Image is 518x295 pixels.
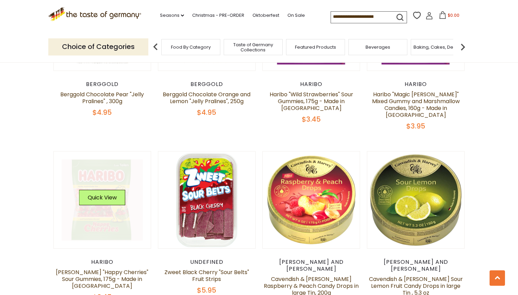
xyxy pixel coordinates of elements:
[60,90,144,105] a: Berggold Chocolate Pear "Jelly Pralines" , 300g
[262,81,360,88] div: Haribo
[171,45,211,50] a: Food By Category
[164,268,249,283] a: Zweet Black Cherry "Sour Belts" Fruit Strips
[456,40,470,54] img: next arrow
[197,285,216,295] span: $5.95
[367,151,464,248] img: Cavendish & Harvey Sour Lemon Fruit Candy Drops in large Tin , 5.3 oz
[56,268,148,290] a: [PERSON_NAME] "Happy Cherries" Sour Gummies, 175g - Made in [GEOGRAPHIC_DATA]
[263,151,360,248] img: Cavendish & Harvey Raspberry & Peach Candy Drops in large Tin, 200g
[158,259,256,266] div: undefined
[158,151,255,248] img: Zweet Black Cherry "Sour Belts" Fruit Strips
[262,259,360,272] div: [PERSON_NAME] and [PERSON_NAME]
[366,45,390,50] a: Beverages
[54,151,151,248] img: Haribo "Happy Cherries" Sour Gummies, 175g - Made in Germany
[92,108,112,117] span: $4.95
[367,259,465,272] div: [PERSON_NAME] and [PERSON_NAME]
[270,90,353,112] a: Haribo "Wild Strawberries" Sour Gummies, 175g - Made in [GEOGRAPHIC_DATA]
[192,12,244,19] a: Christmas - PRE-ORDER
[287,12,305,19] a: On Sale
[367,81,465,88] div: Haribo
[163,90,250,105] a: Berggold Chocolate Orange and Lemon "Jelly Pralines", 250g
[295,45,336,50] a: Featured Products
[149,40,162,54] img: previous arrow
[302,114,321,124] span: $3.45
[448,12,459,18] span: $0.00
[226,42,281,52] a: Taste of Germany Collections
[53,259,151,266] div: Haribo
[79,190,125,205] button: Quick View
[414,45,467,50] a: Baking, Cakes, Desserts
[160,12,184,19] a: Seasons
[158,81,256,88] div: Berggold
[197,108,216,117] span: $4.95
[252,12,279,19] a: Oktoberfest
[406,121,425,131] span: $3.95
[48,38,148,55] p: Choice of Categories
[53,81,151,88] div: Berggold
[434,11,464,22] button: $0.00
[372,90,460,119] a: Haribo "Magic [PERSON_NAME]" Mixed Gummy and Marshmallow Candies, 160g - Made in [GEOGRAPHIC_DATA]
